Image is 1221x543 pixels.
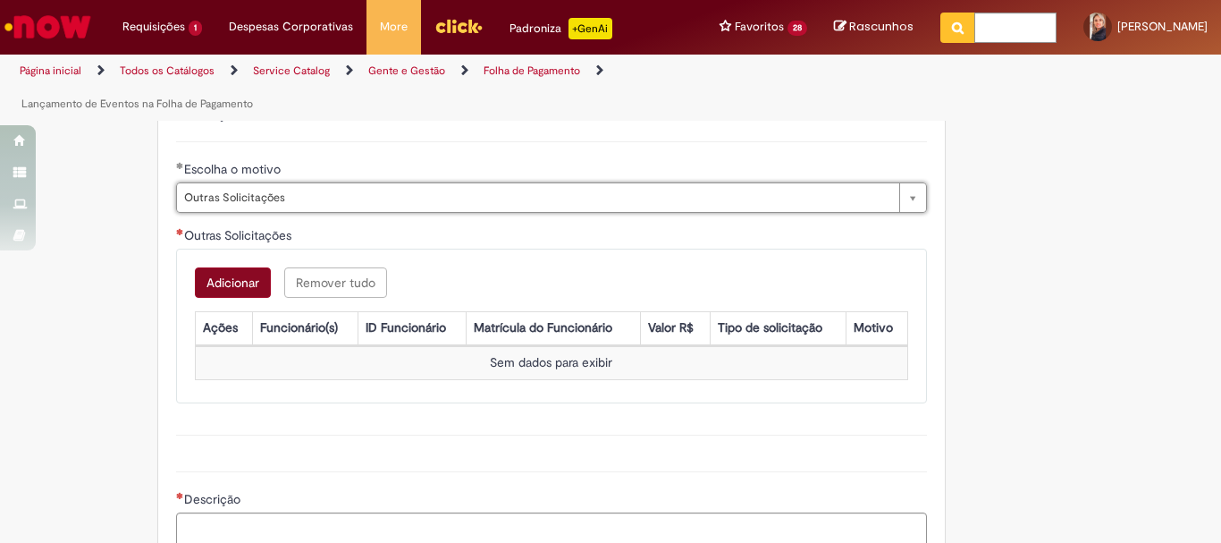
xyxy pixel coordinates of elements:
img: click_logo_yellow_360x200.png [434,13,483,39]
span: Favoritos [735,18,784,36]
a: Folha de Pagamento [484,64,580,78]
img: ServiceNow [2,9,94,45]
ul: Trilhas de página [13,55,801,121]
span: Escolha o motivo [184,161,284,177]
span: Despesas Corporativas [229,18,353,36]
label: Informações de Formulário [176,106,325,123]
span: 1 [189,21,202,36]
span: Necessários [176,228,184,235]
span: Descrição [184,491,244,507]
div: Padroniza [509,18,612,39]
th: Tipo de solicitação [710,311,846,344]
p: +GenAi [568,18,612,39]
td: Sem dados para exibir [195,346,907,379]
span: Obrigatório Preenchido [176,162,184,169]
th: Funcionário(s) [252,311,358,344]
a: Rascunhos [834,19,914,36]
th: Valor R$ [641,311,710,344]
a: Service Catalog [253,64,330,78]
span: [PERSON_NAME] [1117,19,1208,34]
button: Pesquisar [940,13,975,43]
span: Outras Solicitações [184,227,295,243]
a: Gente e Gestão [368,64,445,78]
a: Lançamento de Eventos na Folha de Pagamento [21,97,253,111]
a: Página inicial [20,64,81,78]
th: Ações [195,311,252,344]
span: 28 [787,21,807,36]
span: Necessários [176,492,184,499]
span: Rascunhos [849,18,914,35]
span: Outras Solicitações [184,183,890,212]
th: Matrícula do Funcionário [467,311,641,344]
button: Add a row for Outras Solicitações [195,267,271,298]
span: Requisições [122,18,185,36]
th: Motivo [846,311,907,344]
span: More [380,18,408,36]
a: Todos os Catálogos [120,64,215,78]
th: ID Funcionário [358,311,466,344]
